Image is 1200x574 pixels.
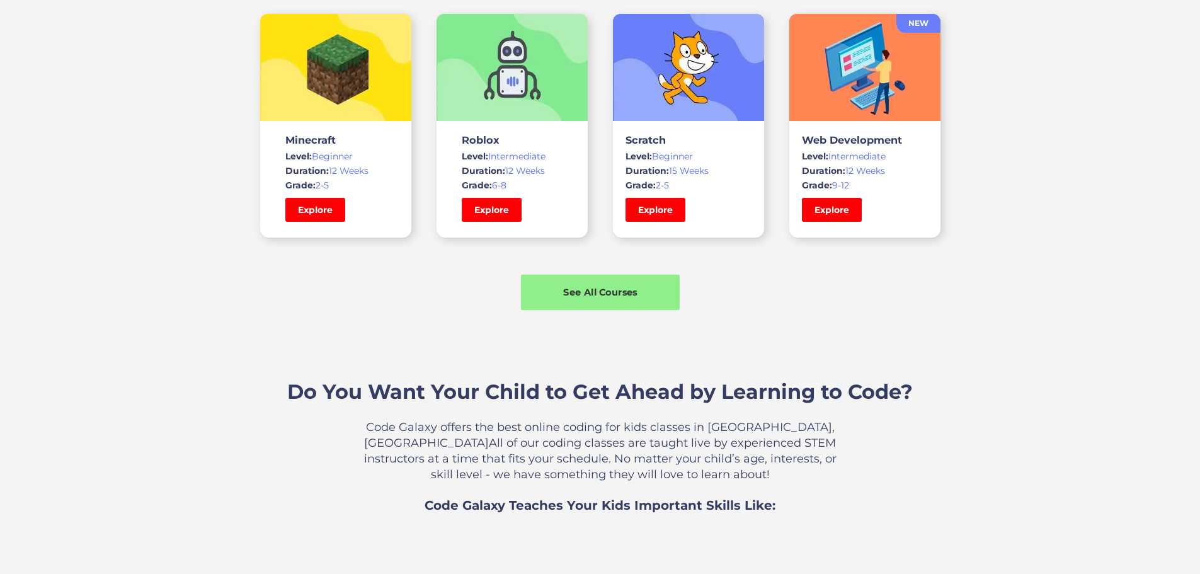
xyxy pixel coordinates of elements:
a: Explore [285,198,345,222]
div: 2-5 [626,179,751,192]
span: Code Galaxy Teaches Your Kids Important Skills Like: [425,498,775,513]
span: Level: [626,151,652,162]
h3: Scratch [626,134,751,146]
div: Intermediate [802,150,928,163]
div: Beginner [626,150,751,163]
span: Grade [462,180,489,191]
span: Level: [802,151,828,162]
div: See All Courses [521,285,680,299]
span: Duration: [285,165,329,176]
span: : [489,180,492,191]
h3: Minecraft [285,134,386,146]
span: Level: [462,151,488,162]
div: Beginner [285,150,386,163]
span: Duration: [802,165,845,176]
span: Level: [285,151,312,162]
span: Grade: [626,180,656,191]
div: 9-12 [802,179,928,192]
div: NEW [896,17,940,30]
div: Intermediate [462,150,563,163]
div: 2-5 [285,179,386,192]
div: 12 Weeks [285,164,386,177]
a: NEW [896,14,940,33]
a: Explore [462,198,522,222]
span: Grade: [802,180,832,191]
span: Duration: [462,165,505,176]
div: 12 Weeks [802,164,928,177]
span: Duration: [626,165,669,176]
div: 6-8 [462,179,563,192]
a: See All Courses [521,275,680,311]
a: Explore [802,198,862,222]
div: 12 Weeks [462,164,563,177]
p: Code Galaxy offers the best online coding for kids classes in [GEOGRAPHIC_DATA],[GEOGRAPHIC_DATA]... [358,420,843,483]
h3: Roblox [462,134,563,146]
div: 15 Weeks [626,164,751,177]
a: Explore [626,198,685,222]
h3: Web Development [802,134,928,146]
span: Grade: [285,180,316,191]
